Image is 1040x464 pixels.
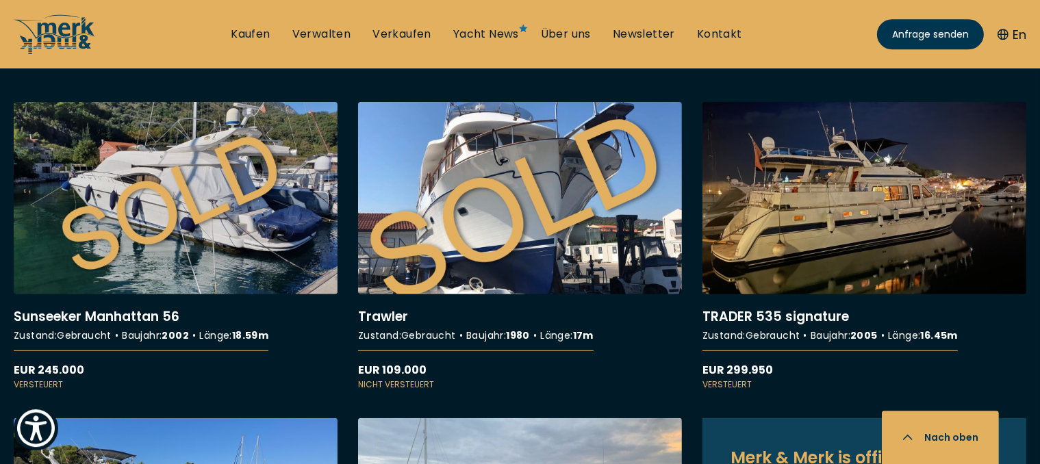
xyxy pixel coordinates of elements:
a: Verkaufen [372,27,431,42]
a: Anfrage senden [877,19,984,49]
a: Kaufen [231,27,270,42]
span: Anfrage senden [892,27,969,42]
a: Newsletter [613,27,675,42]
a: More details aboutTRADER 535 signature [702,102,1026,391]
a: Yacht News [453,27,519,42]
button: Nach oben [882,411,999,464]
button: Show Accessibility Preferences [14,406,58,450]
a: More details aboutSunseeker Manhattan 56 [14,102,338,391]
button: En [998,25,1026,44]
a: Kontakt [697,27,742,42]
a: Über uns [541,27,591,42]
a: More details aboutTrawler [358,102,682,391]
a: Verwalten [292,27,351,42]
